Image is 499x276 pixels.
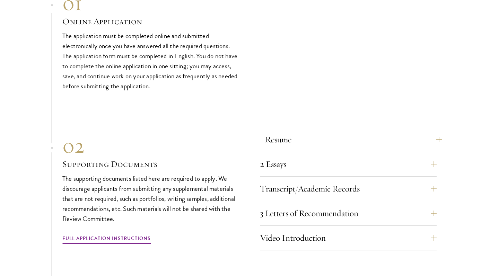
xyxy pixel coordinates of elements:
[62,133,239,158] div: 02
[62,234,151,245] a: Full Application Instructions
[62,158,239,170] h3: Supporting Documents
[62,31,239,91] p: The application must be completed online and submitted electronically once you have answered all ...
[62,16,239,27] h3: Online Application
[265,131,442,148] button: Resume
[62,173,239,224] p: The supporting documents listed here are required to apply. We discourage applicants from submitt...
[260,230,437,246] button: Video Introduction
[260,180,437,197] button: Transcript/Academic Records
[260,156,437,172] button: 2 Essays
[260,205,437,222] button: 3 Letters of Recommendation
